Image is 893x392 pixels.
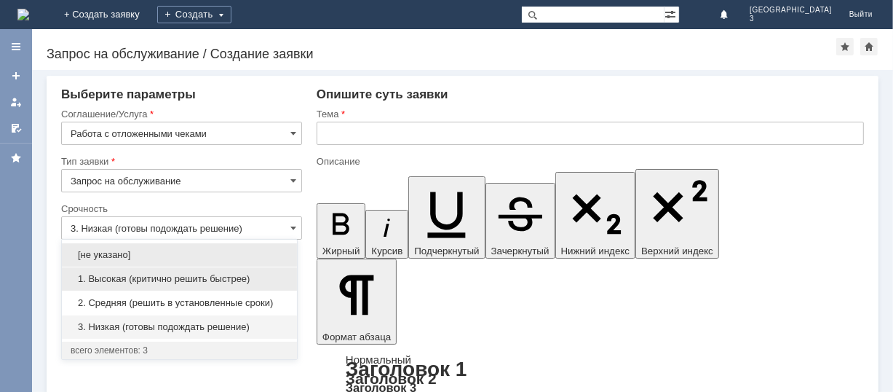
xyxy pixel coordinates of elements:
[664,7,679,20] span: Расширенный поиск
[61,109,299,119] div: Соглашение/Услуга
[635,169,719,259] button: Верхний индекс
[322,246,360,256] span: Жирный
[17,9,29,20] a: Перейти на домашнюю страницу
[61,204,299,213] div: Срочность
[71,249,288,261] span: [не указано]
[47,47,836,61] div: Запрос на обслуживание / Создание заявки
[561,246,630,256] span: Нижний индекс
[641,246,713,256] span: Верхний индекс
[491,246,549,256] span: Зачеркнутый
[71,273,288,285] span: 1. Высокая (критично решить быстрее)
[71,345,288,356] div: всего элементов: 3
[317,157,861,166] div: Описание
[71,297,288,309] span: 2. Средняя (решить в установленные сроки)
[322,332,391,342] span: Формат абзаца
[836,38,854,55] div: Добавить в избранное
[750,15,832,23] span: 3
[750,6,832,15] span: [GEOGRAPHIC_DATA]
[346,370,437,387] a: Заголовок 2
[157,6,231,23] div: Создать
[71,321,288,333] span: 3. Низкая (готовы подождать решение)
[414,246,479,256] span: Подчеркнутый
[61,157,299,166] div: Тип заявки
[317,87,448,101] span: Опишите суть заявки
[317,259,397,345] button: Формат абзаца
[317,109,861,119] div: Тема
[4,117,28,140] a: Мои согласования
[485,183,555,259] button: Зачеркнутый
[371,246,402,256] span: Курсив
[4,64,28,87] a: Создать заявку
[317,203,366,259] button: Жирный
[346,358,467,380] a: Заголовок 1
[408,176,485,259] button: Подчеркнутый
[4,90,28,114] a: Мои заявки
[860,38,878,55] div: Сделать домашней страницей
[61,87,196,101] span: Выберите параметры
[346,353,411,366] a: Нормальный
[17,9,29,20] img: logo
[555,172,636,259] button: Нижний индекс
[365,210,408,259] button: Курсив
